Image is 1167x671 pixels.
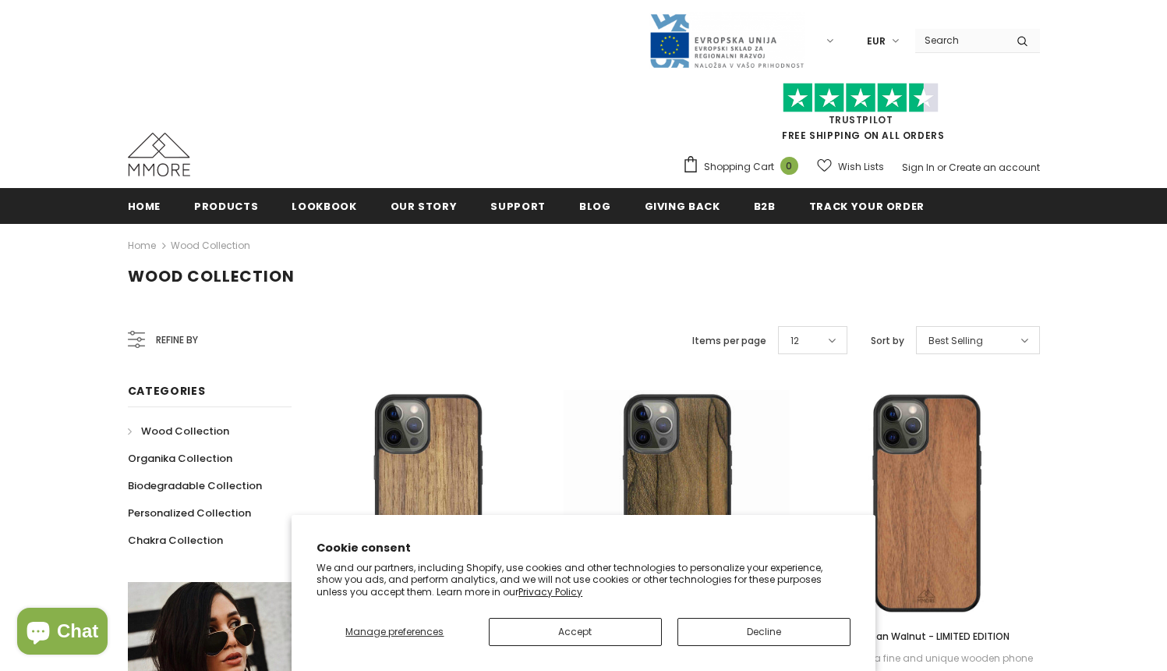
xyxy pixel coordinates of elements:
[754,188,776,223] a: B2B
[579,188,611,223] a: Blog
[809,199,925,214] span: Track your order
[949,161,1040,174] a: Create an account
[692,333,766,349] label: Items per page
[128,478,262,493] span: Biodegradable Collection
[829,113,893,126] a: Trustpilot
[838,159,884,175] span: Wish Lists
[790,333,799,349] span: 12
[128,472,262,499] a: Biodegradable Collection
[489,618,662,646] button: Accept
[813,628,1039,645] a: European Walnut - LIMITED EDITION
[649,34,805,47] a: Javni Razpis
[871,333,904,349] label: Sort by
[194,188,258,223] a: Products
[809,188,925,223] a: Track your order
[128,417,229,445] a: Wood Collection
[128,265,295,287] span: Wood Collection
[902,161,935,174] a: Sign In
[292,199,356,214] span: Lookbook
[490,188,546,223] a: support
[128,533,223,548] span: Chakra Collection
[317,540,850,556] h2: Cookie consent
[141,424,229,438] span: Wood Collection
[780,157,798,175] span: 0
[128,236,156,255] a: Home
[649,12,805,69] img: Javni Razpis
[194,199,258,214] span: Products
[867,34,886,49] span: EUR
[292,188,356,223] a: Lookbook
[128,199,161,214] span: Home
[579,199,611,214] span: Blog
[518,585,582,598] a: Privacy Policy
[171,239,250,252] a: Wood Collection
[12,608,112,659] inbox-online-store-chat: Shopify online store chat
[490,199,546,214] span: support
[156,332,198,349] span: Refine by
[128,499,251,527] a: Personalized Collection
[677,618,850,646] button: Decline
[128,133,190,176] img: MMORE Cases
[345,625,444,638] span: Manage preferences
[704,159,774,175] span: Shopping Cart
[128,451,232,466] span: Organika Collection
[645,188,720,223] a: Giving back
[645,199,720,214] span: Giving back
[128,383,206,399] span: Categories
[128,188,161,223] a: Home
[682,155,806,179] a: Shopping Cart 0
[682,90,1040,142] span: FREE SHIPPING ON ALL ORDERS
[754,199,776,214] span: B2B
[128,527,223,554] a: Chakra Collection
[128,506,251,520] span: Personalized Collection
[391,199,458,214] span: Our Story
[317,618,472,646] button: Manage preferences
[843,630,1010,643] span: European Walnut - LIMITED EDITION
[128,445,232,472] a: Organika Collection
[391,188,458,223] a: Our Story
[915,29,1005,51] input: Search Site
[817,153,884,180] a: Wish Lists
[783,83,939,113] img: Trust Pilot Stars
[928,333,983,349] span: Best Selling
[317,562,850,598] p: We and our partners, including Shopify, use cookies and other technologies to personalize your ex...
[937,161,946,174] span: or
